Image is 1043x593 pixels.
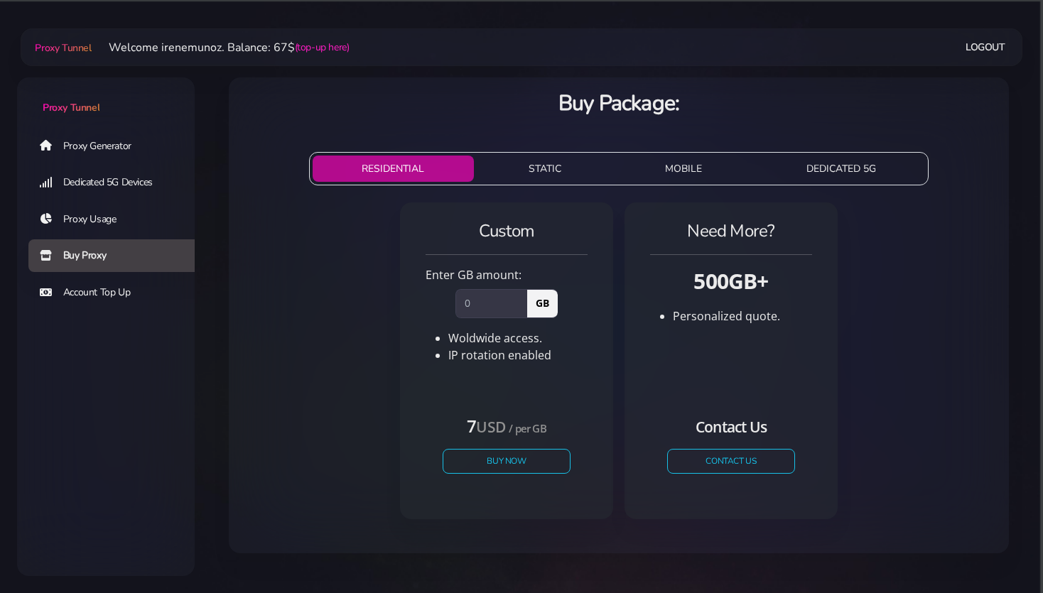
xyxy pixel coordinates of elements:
a: CONTACT US [667,449,795,474]
a: Proxy Tunnel [32,36,91,59]
li: Welcome irenemunoz. Balance: 67$ [92,39,350,56]
button: Buy Now [443,449,571,474]
button: MOBILE [616,156,752,182]
iframe: Webchat Widget [961,511,1025,575]
input: 0 [455,289,527,317]
a: Proxy Tunnel [17,77,195,115]
li: IP rotation enabled [448,347,588,364]
button: RESIDENTIAL [313,156,474,182]
a: Logout [966,34,1005,60]
h4: Need More? [650,219,812,243]
a: Proxy Generator [28,129,206,162]
h3: 500GB+ [650,266,812,295]
a: Dedicated 5G Devices [28,166,206,199]
a: Buy Proxy [28,239,206,272]
span: Proxy Tunnel [35,41,91,55]
h4: Custom [426,219,588,243]
a: Proxy Usage [28,203,206,236]
div: Enter GB amount: [417,266,596,283]
small: / per GB [509,421,546,435]
button: STATIC [480,156,611,182]
h3: Buy Package: [240,89,998,118]
span: GB [526,289,558,317]
button: DEDICATED 5G [757,156,926,182]
li: Woldwide access. [448,330,588,347]
a: (top-up here) [295,40,350,55]
h4: 7 [443,414,571,437]
small: Contact Us [696,417,767,437]
small: USD [476,417,505,437]
span: Proxy Tunnel [43,101,99,114]
a: Account Top Up [28,276,206,309]
li: Personalized quote. [673,308,812,325]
